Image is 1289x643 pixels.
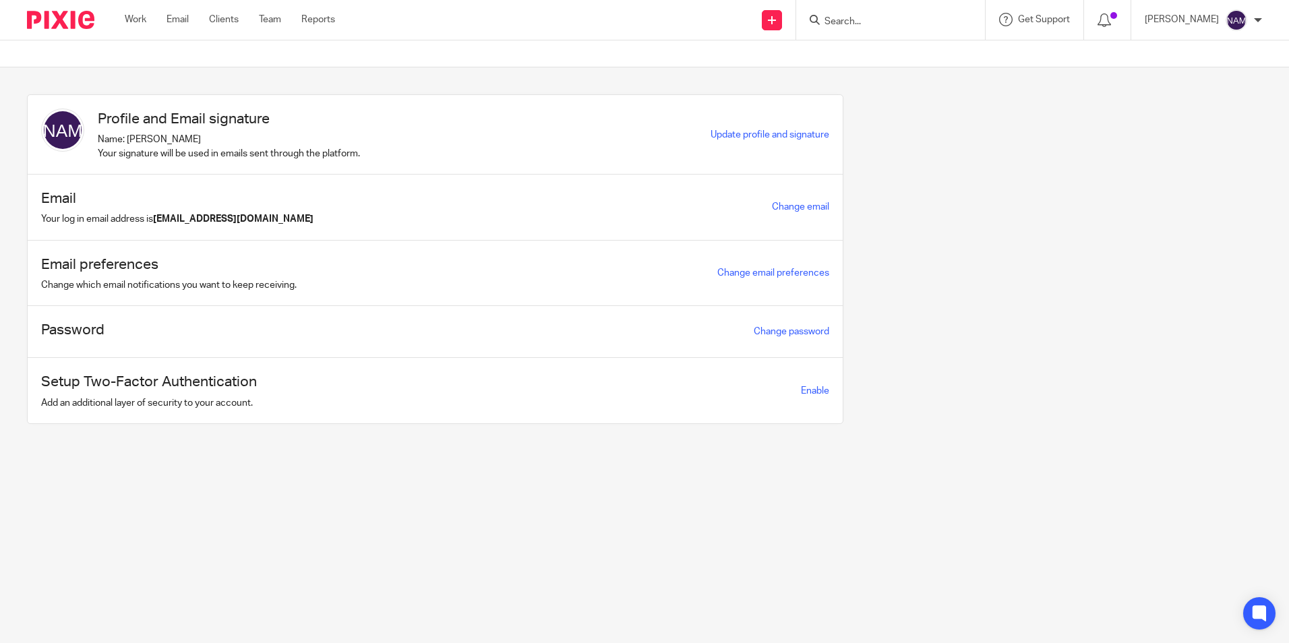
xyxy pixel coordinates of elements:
[41,278,297,292] p: Change which email notifications you want to keep receiving.
[209,13,239,26] a: Clients
[27,11,94,29] img: Pixie
[259,13,281,26] a: Team
[41,371,257,392] h1: Setup Two-Factor Authentication
[41,109,84,152] img: svg%3E
[717,268,829,278] a: Change email preferences
[41,212,313,226] p: Your log in email address is
[301,13,335,26] a: Reports
[98,109,360,129] h1: Profile and Email signature
[1226,9,1247,31] img: svg%3E
[125,13,146,26] a: Work
[167,13,189,26] a: Email
[1018,15,1070,24] span: Get Support
[772,202,829,212] a: Change email
[801,386,829,396] span: Enable
[41,254,297,275] h1: Email preferences
[153,214,313,224] b: [EMAIL_ADDRESS][DOMAIN_NAME]
[98,133,360,160] p: Name: [PERSON_NAME] Your signature will be used in emails sent through the platform.
[754,327,829,336] a: Change password
[711,130,829,140] a: Update profile and signature
[41,319,104,340] h1: Password
[823,16,945,28] input: Search
[1145,13,1219,26] p: [PERSON_NAME]
[41,396,257,410] p: Add an additional layer of security to your account.
[41,188,313,209] h1: Email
